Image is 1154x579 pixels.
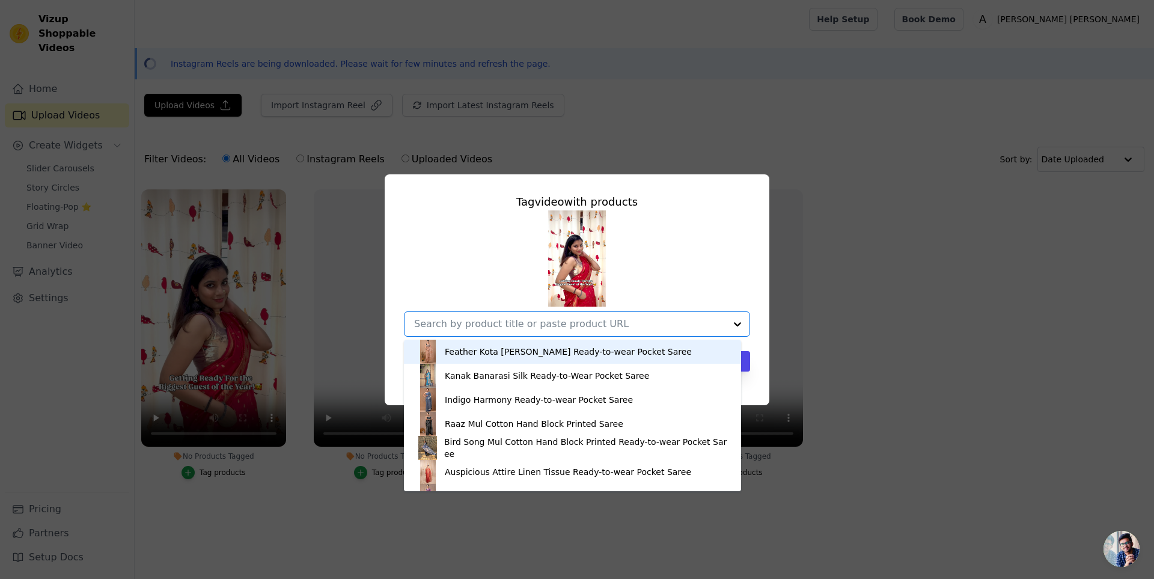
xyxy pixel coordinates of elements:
a: Open chat [1104,531,1140,567]
div: Auspicious Attire Linen Tissue Ready-to-wear Pocket Saree [445,466,691,478]
div: [PERSON_NAME] Cotton Ready-To-Wear Pocket Saree [445,490,667,502]
div: Kanak Banarasi Silk Ready-to-Wear Pocket Saree [445,370,649,382]
img: reel-preview-aseem-shakti.myshopify.com-3708207498346241392_6819490781.jpeg [548,210,606,307]
img: product thumbnail [416,340,440,364]
img: product thumbnail [416,484,440,508]
div: Feather Kota [PERSON_NAME] Ready-to-wear Pocket Saree [445,346,692,358]
input: Search by product title or paste product URL [414,318,725,329]
img: product thumbnail [416,460,440,484]
img: product thumbnail [416,436,439,460]
div: Tag video with products [404,194,750,210]
div: Raaz Mul Cotton Hand Block Printed Saree [445,418,623,430]
div: Indigo Harmony Ready-to-wear Pocket Saree [445,394,633,406]
img: product thumbnail [416,364,440,388]
img: product thumbnail [416,412,440,436]
div: Bird Song Mul Cotton Hand Block Printed Ready-to-wear Pocket Saree [444,436,729,460]
img: product thumbnail [416,388,440,412]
